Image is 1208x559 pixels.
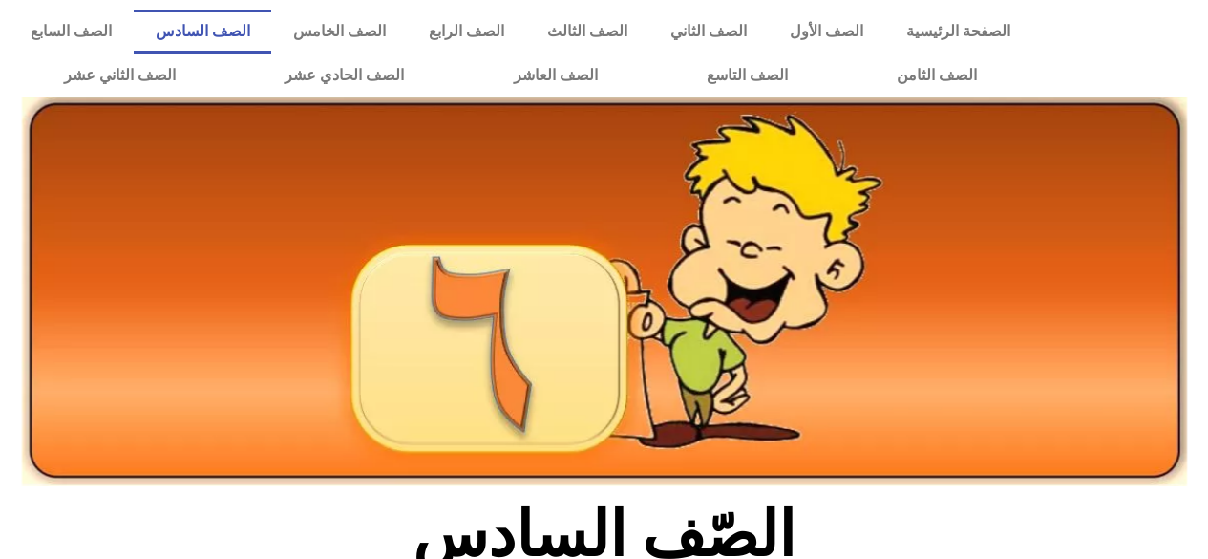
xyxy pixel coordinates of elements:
[134,10,271,54] a: الصف السادس
[10,54,230,97] a: الصف الثاني عشر
[525,10,648,54] a: الصف الثالث
[648,10,768,54] a: الصف الثاني
[407,10,525,54] a: الصف الرابع
[884,10,1031,54] a: الصفحة الرئيسية
[459,54,652,97] a: الصف العاشر
[271,10,407,54] a: الصف الخامس
[652,54,842,97] a: الصف التاسع
[768,10,884,54] a: الصف الأول
[230,54,458,97] a: الصف الحادي عشر
[10,10,134,54] a: الصف السابع
[842,54,1031,97] a: الصف الثامن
